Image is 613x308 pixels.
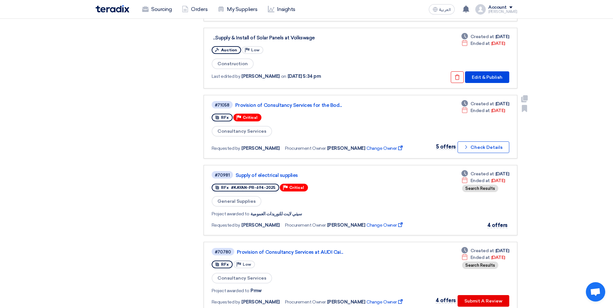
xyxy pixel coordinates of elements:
[212,287,249,294] span: Project awarded to
[470,170,494,177] span: Created at
[586,282,605,302] a: Open chat
[470,33,494,40] span: Created at
[213,2,262,16] a: My Suppliers
[212,299,240,305] span: Requested by
[469,40,505,47] span: [DATE]
[462,262,498,269] div: Search Results
[263,2,301,16] a: Insights
[212,126,272,137] span: Consultancy Services
[461,177,505,184] div: [DATE]
[461,170,509,177] div: [DATE]
[461,254,505,261] div: [DATE]
[243,115,258,120] span: Critical
[241,73,280,80] span: [PERSON_NAME]
[429,4,455,15] button: العربية
[439,7,451,12] span: العربية
[221,262,229,267] span: RFx
[458,295,509,307] button: Submit A Review
[96,5,129,13] img: Teradix logo
[212,273,272,283] span: Consultancy Services
[465,71,509,83] button: Edit & Publish
[461,107,505,114] div: [DATE]
[366,145,404,152] span: Change Owner
[470,177,490,184] span: Ended at
[475,4,486,15] img: profile_test.png
[327,222,365,229] span: [PERSON_NAME]
[241,145,280,152] span: [PERSON_NAME]
[285,222,326,229] span: Procurement Owner
[327,299,365,305] span: [PERSON_NAME]
[436,297,456,303] span: 4 offers
[231,185,275,190] span: #KAYAN-PR-694-2025
[288,73,321,80] span: [DATE] 5:34 pm
[250,211,302,217] a: سيتي لايت للتوريدات العمومية
[281,73,286,80] span: on
[461,100,509,107] div: [DATE]
[470,254,490,261] span: Ended at
[461,247,509,254] div: [DATE]
[243,262,251,267] span: Low
[470,100,494,107] span: Created at
[241,299,280,305] span: [PERSON_NAME]
[241,222,280,229] span: [PERSON_NAME]
[470,247,494,254] span: Created at
[285,145,326,152] span: Procurement Owner
[462,185,498,192] div: Search Results
[327,145,365,152] span: [PERSON_NAME]
[458,141,509,153] button: Check Details
[215,103,229,107] div: #71058
[235,102,397,108] a: Provision of Consultancy Services for the Bod...
[470,107,490,114] span: Ended at
[470,40,490,47] span: Ended at
[366,299,404,305] span: Change Owner
[236,172,397,178] a: Supply of electrical supplies
[177,2,213,16] a: Orders
[488,5,507,10] div: Account
[212,73,240,80] span: Last edited by
[212,196,261,207] span: General Supplies
[221,115,229,120] span: RFx
[251,48,259,52] span: Low
[221,185,229,190] span: RFx
[212,58,254,69] span: Construction
[289,185,304,190] span: Critical
[137,2,177,16] a: Sourcing
[212,222,240,229] span: Requested by
[488,10,517,14] div: [PERSON_NAME]
[213,35,375,41] div: Supply & Install of Solar Panels at Volkswagen Obour Branch
[487,222,508,228] span: 4 offers
[215,173,230,177] div: #70981
[461,33,509,40] div: [DATE]
[221,48,237,52] span: Auction
[366,222,404,229] span: Change Owner
[215,250,231,254] div: #70780
[212,210,249,217] span: Project awarded to
[250,288,262,293] a: Pmw
[237,249,398,255] a: Provision of Consultancy Services at AUDI Cai...
[285,299,326,305] span: Procurement Owner
[436,144,456,150] span: 5 offers
[212,145,240,152] span: Requested by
